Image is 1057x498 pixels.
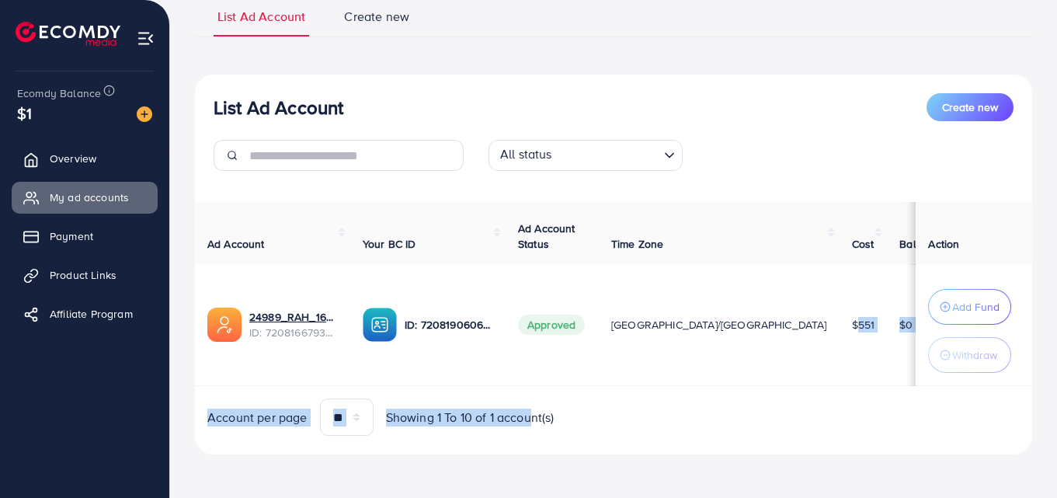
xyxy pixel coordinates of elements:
span: Time Zone [611,236,663,252]
span: Create new [942,99,998,115]
img: logo [16,22,120,46]
a: Affiliate Program [12,298,158,329]
a: Overview [12,143,158,174]
a: 24989_RAH_1678287813704 [249,309,338,325]
span: Overview [50,151,96,166]
button: Create new [927,93,1014,121]
span: Balance [899,236,941,252]
span: $0 [899,317,913,333]
span: Affiliate Program [50,306,133,322]
img: image [137,106,152,122]
span: ID: 7208166793498607617 [249,325,338,340]
span: All status [497,142,555,167]
span: List Ad Account [217,8,305,26]
a: Product Links [12,259,158,291]
span: Cost [852,236,874,252]
span: My ad accounts [50,190,129,205]
img: ic-ads-acc.e4c84228.svg [207,308,242,342]
p: Add Fund [952,298,1000,316]
a: My ad accounts [12,182,158,213]
p: Withdraw [952,346,997,364]
span: [GEOGRAPHIC_DATA]/[GEOGRAPHIC_DATA] [611,317,827,333]
span: Ad Account Status [518,221,575,252]
a: Payment [12,221,158,252]
h3: List Ad Account [214,96,343,119]
iframe: Chat [991,428,1045,486]
span: Your BC ID [363,236,416,252]
p: ID: 7208190606408187905 [405,315,493,334]
span: $551 [852,317,875,333]
img: ic-ba-acc.ded83a64.svg [363,308,397,342]
img: menu [137,30,155,47]
span: Create new [344,8,409,26]
span: Action [928,236,959,252]
span: $1 [17,102,32,124]
div: Search for option [489,140,683,171]
span: Account per page [207,409,308,427]
button: Withdraw [928,337,1011,373]
span: Ecomdy Balance [17,85,101,101]
span: Showing 1 To 10 of 1 account(s) [386,409,555,427]
div: <span class='underline'>24989_RAH_1678287813704</span></br>7208166793498607617 [249,309,338,341]
span: Product Links [50,267,116,283]
span: Approved [518,315,585,335]
button: Add Fund [928,289,1011,325]
input: Search for option [557,143,658,167]
span: Payment [50,228,93,244]
span: Ad Account [207,236,265,252]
